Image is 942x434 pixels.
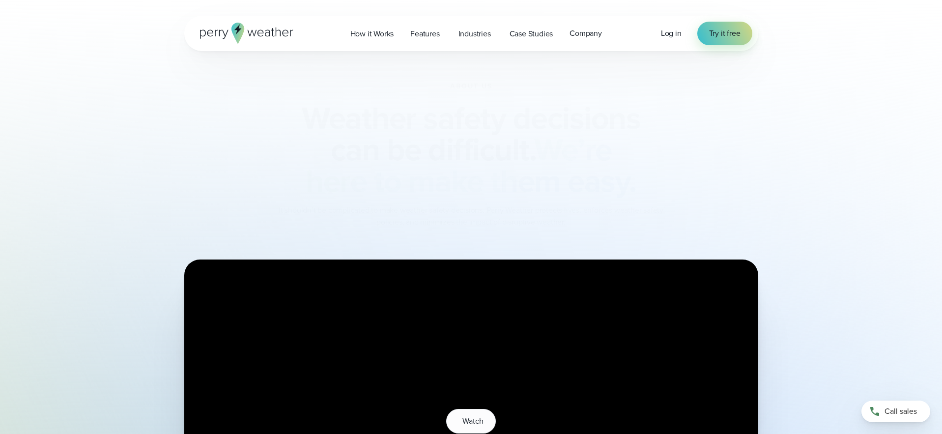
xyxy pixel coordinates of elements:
span: Industries [458,28,491,40]
a: Log in [661,28,682,39]
span: Case Studies [510,28,553,40]
a: Case Studies [501,24,562,44]
a: Try it free [697,22,752,45]
span: Features [410,28,439,40]
a: How it Works [342,24,402,44]
span: How it Works [350,28,394,40]
button: Watch [446,409,495,434]
a: Call sales [861,401,930,422]
span: Call sales [885,405,917,417]
span: Watch [462,415,483,427]
span: Company [570,28,602,39]
span: Try it free [709,28,741,39]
